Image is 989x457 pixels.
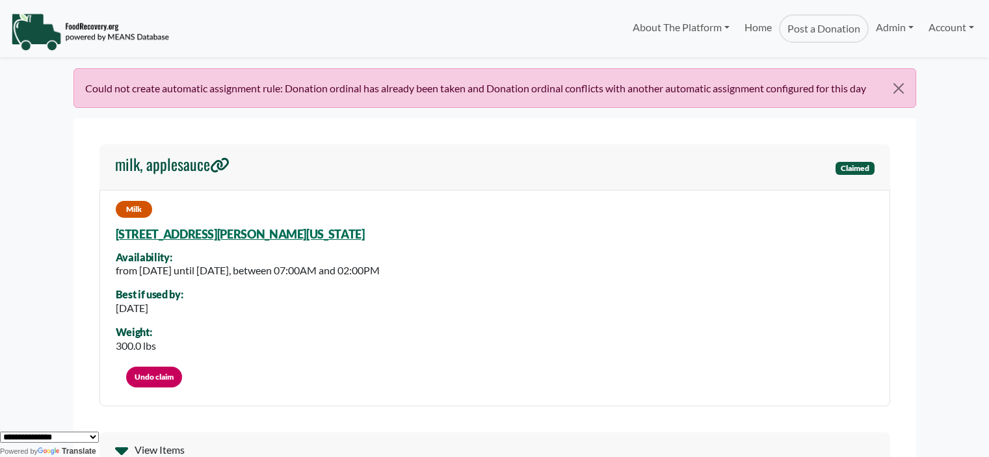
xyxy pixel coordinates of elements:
[38,447,96,456] a: Translate
[779,14,869,43] a: Post a Donation
[869,14,921,40] a: Admin
[737,14,778,43] a: Home
[116,300,183,316] div: [DATE]
[116,326,156,338] div: Weight:
[116,263,380,278] div: from [DATE] until [DATE], between 07:00AM and 02:00PM
[116,201,152,218] span: Milk
[116,252,380,263] div: Availability:
[116,227,365,241] a: [STREET_ADDRESS][PERSON_NAME][US_STATE]
[115,155,230,174] h4: milk, applesauce
[115,155,230,179] a: milk, applesauce
[921,14,981,40] a: Account
[73,68,916,108] div: Could not create automatic assignment rule: Donation ordinal has already been taken and Donation ...
[38,447,62,456] img: Google Translate
[882,69,915,108] button: Close
[116,338,156,354] div: 300.0 lbs
[836,162,875,175] span: Claimed
[626,14,737,40] a: About The Platform
[116,289,183,300] div: Best if used by:
[11,12,169,51] img: NavigationLogo_FoodRecovery-91c16205cd0af1ed486a0f1a7774a6544ea792ac00100771e7dd3ec7c0e58e41.png
[126,367,182,387] a: Undo claim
